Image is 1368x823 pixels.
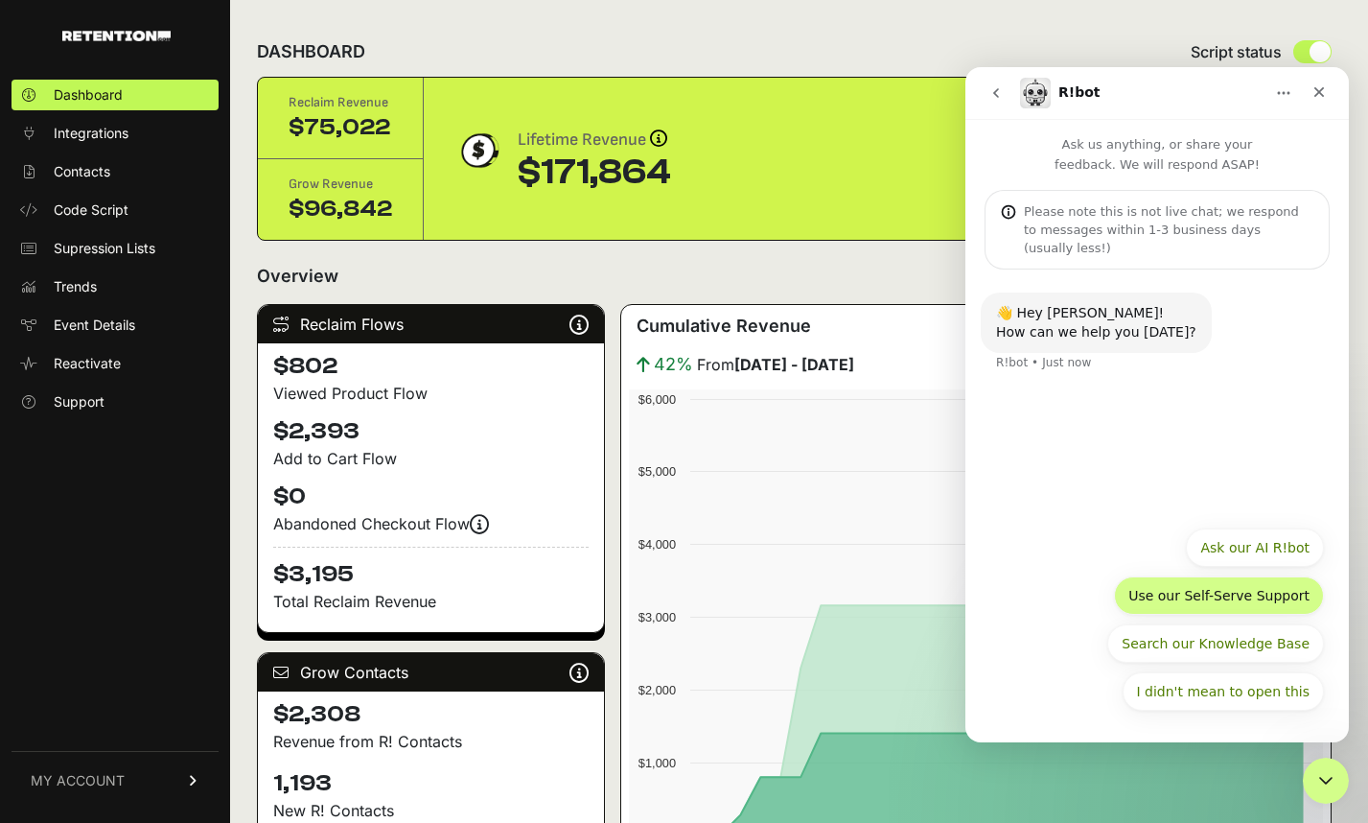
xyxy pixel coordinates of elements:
text: $6,000 [638,392,676,407]
span: Contacts [54,162,110,181]
h4: $3,195 [273,547,589,590]
a: Supression Lists [12,233,219,264]
strong: [DATE] - [DATE] [734,355,854,374]
a: Integrations [12,118,219,149]
img: dollar-coin-05c43ed7efb7bc0c12610022525b4bbbb207c7efeef5aecc26f025e68dcafac9.png [454,127,502,175]
p: New R! Contacts [273,799,589,822]
h4: $2,393 [273,416,589,447]
span: Script status [1191,40,1282,63]
text: $3,000 [638,610,676,624]
a: Reactivate [12,348,219,379]
text: $4,000 [638,537,676,552]
div: $171,864 [518,153,671,192]
span: Supression Lists [54,239,155,258]
span: Dashboard [54,85,123,105]
span: Trends [54,277,97,296]
span: MY ACCOUNT [31,771,125,790]
h2: DASHBOARD [257,38,365,65]
div: Reclaim Revenue [289,93,392,112]
div: Add to Cart Flow [273,447,589,470]
a: Contacts [12,156,219,187]
span: Reactivate [54,354,121,373]
text: $5,000 [638,464,676,479]
div: $96,842 [289,194,392,224]
span: Support [54,392,104,411]
a: Code Script [12,195,219,225]
a: Trends [12,271,219,302]
span: 42% [654,351,693,378]
h4: $802 [273,351,589,382]
iframe: Intercom live chat [1303,758,1349,804]
span: Event Details [54,316,135,335]
span: Integrations [54,124,128,143]
a: MY ACCOUNT [12,751,219,810]
text: $2,000 [638,683,676,697]
img: Retention.com [62,31,171,41]
div: Grow Revenue [289,175,392,194]
p: Total Reclaim Revenue [273,590,589,613]
span: From [697,353,854,376]
text: $1,000 [638,756,676,770]
div: $75,022 [289,112,392,143]
iframe: Intercom live chat [965,67,1349,742]
a: Dashboard [12,80,219,110]
div: Viewed Product Flow [273,382,589,405]
h4: 1,193 [273,768,589,799]
h3: Cumulative Revenue [637,313,811,340]
p: Revenue from R! Contacts [273,730,589,753]
h4: $0 [273,482,589,512]
div: Abandoned Checkout Flow [273,512,589,535]
h4: $2,308 [273,699,589,730]
span: Code Script [54,200,128,220]
div: Reclaim Flows [258,305,604,343]
h2: Overview [257,263,338,290]
div: Grow Contacts [258,653,604,692]
a: Support [12,387,219,417]
a: Event Details [12,310,219,341]
div: Lifetime Revenue [518,127,671,153]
